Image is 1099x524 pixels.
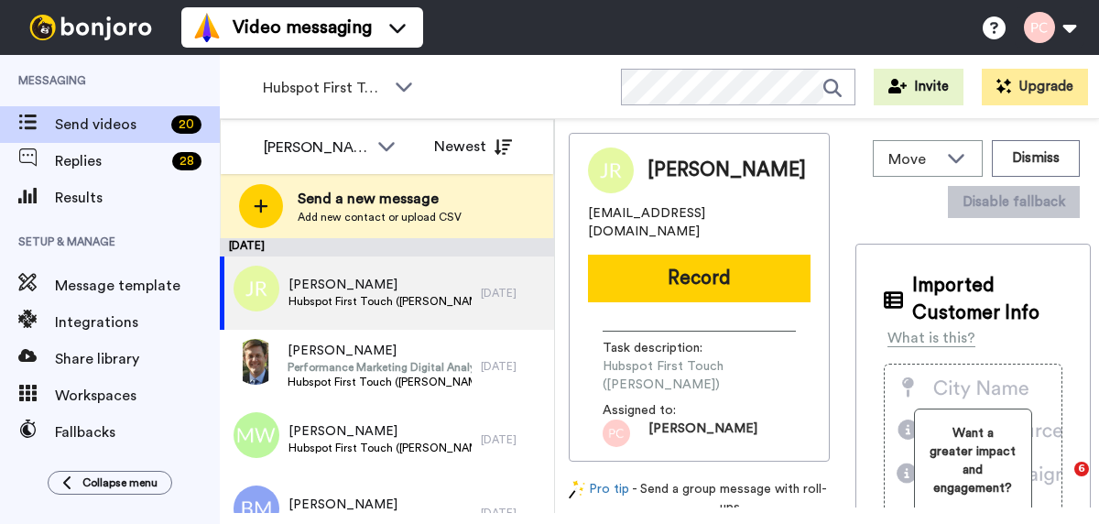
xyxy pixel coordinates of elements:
[298,210,462,224] span: Add new contact or upload CSV
[55,311,220,333] span: Integrations
[603,339,731,357] span: Task description :
[298,188,462,210] span: Send a new message
[288,360,472,375] span: Performance Marketing Digital Analytics Director
[288,496,473,514] span: [PERSON_NAME]
[172,152,201,170] div: 28
[234,412,279,458] img: mw.png
[888,148,938,170] span: Move
[569,480,830,517] div: - Send a group message with roll-ups
[912,272,1062,327] span: Imported Customer Info
[569,480,585,499] img: magic-wand.svg
[874,69,963,105] button: Invite
[481,286,545,300] div: [DATE]
[22,15,159,40] img: bj-logo-header-white.svg
[603,401,731,420] span: Assigned to:
[887,327,975,349] div: What is this?
[264,136,368,158] div: [PERSON_NAME]
[48,471,172,495] button: Collapse menu
[55,275,220,297] span: Message template
[588,255,811,302] button: Record
[982,69,1088,105] button: Upgrade
[55,114,164,136] span: Send videos
[288,441,473,455] span: Hubspot First Touch ([PERSON_NAME])
[171,115,201,134] div: 20
[288,294,473,309] span: Hubspot First Touch ([PERSON_NAME])
[82,475,158,490] span: Collapse menu
[588,147,634,193] img: Image of José Luis Rodriguez
[233,339,278,385] img: 2bb8c0ca-df3a-4de7-b088-74b017df9cc5.jpg
[288,276,473,294] span: [PERSON_NAME]
[220,238,554,257] div: [DATE]
[288,342,472,360] span: [PERSON_NAME]
[647,157,806,184] span: [PERSON_NAME]
[603,420,630,447] img: pc.png
[55,348,220,370] span: Share library
[420,128,526,165] button: Newest
[481,432,545,447] div: [DATE]
[648,420,757,447] span: [PERSON_NAME]
[55,421,220,443] span: Fallbacks
[55,150,165,172] span: Replies
[233,15,372,40] span: Video messaging
[192,13,222,42] img: vm-color.svg
[481,506,545,520] div: [DATE]
[1074,462,1089,476] span: 6
[288,375,472,389] span: Hubspot First Touch ([PERSON_NAME])
[930,424,1017,497] span: Want a greater impact and engagement?
[992,140,1080,177] button: Dismiss
[603,357,796,394] span: Hubspot First Touch ([PERSON_NAME])
[948,186,1080,218] button: Disable fallback
[55,385,220,407] span: Workspaces
[234,266,279,311] img: jr.png
[588,204,811,241] span: [EMAIL_ADDRESS][DOMAIN_NAME]
[1037,462,1081,506] iframe: Intercom live chat
[55,187,220,209] span: Results
[263,77,386,99] span: Hubspot First Touch ([PERSON_NAME])
[288,422,473,441] span: [PERSON_NAME]
[569,480,629,517] a: Pro tip
[481,359,545,374] div: [DATE]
